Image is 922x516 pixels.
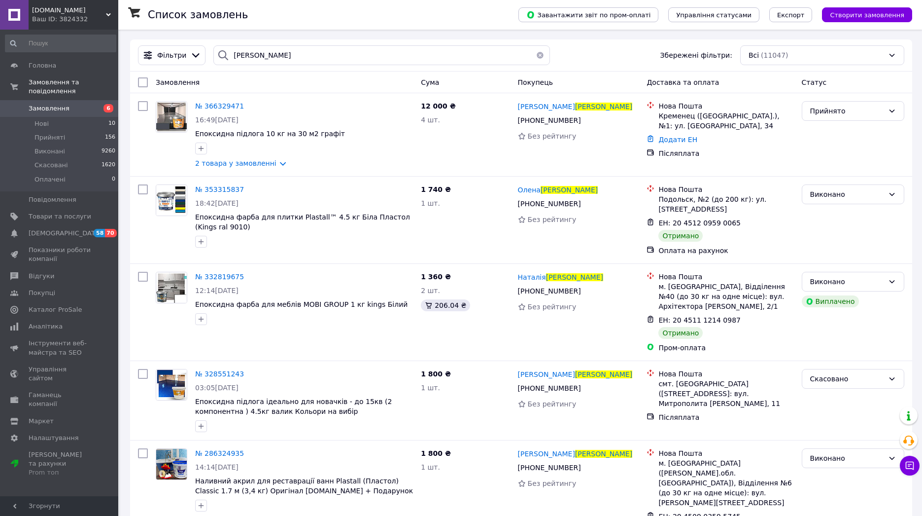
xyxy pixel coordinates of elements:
input: Пошук [5,35,116,52]
a: Створити замовлення [812,10,912,18]
div: Нова Пошта [658,369,793,379]
div: Виконано [810,189,884,200]
span: Інструменти веб-майстра та SEO [29,339,91,357]
a: Фото товару [156,369,187,401]
span: Оплачені [34,175,66,184]
span: Управління сайтом [29,365,91,383]
span: Покупець [518,78,553,86]
span: 0 [112,175,115,184]
div: Післяплата [658,412,793,422]
span: [PERSON_NAME] [575,370,632,378]
span: Збережені фільтри: [660,50,732,60]
div: Виконано [810,276,884,287]
span: [PERSON_NAME] [541,186,598,194]
span: [PERSON_NAME] [575,450,632,458]
span: № 328551243 [195,370,244,378]
span: Епоксидна підлога ідеально для новачків - до 15кв (2 компонентна ) 4.5кг валик Кольори на вибір [195,398,392,415]
div: [PHONE_NUMBER] [516,461,583,475]
span: 2 шт. [421,287,440,295]
span: Без рейтингу [528,479,577,487]
div: [PHONE_NUMBER] [516,113,583,127]
input: Пошук за номером замовлення, ПІБ покупця, номером телефону, Email, номером накладної [213,45,549,65]
a: Фото товару [156,184,187,216]
span: Без рейтингу [528,303,577,311]
div: Виплачено [802,295,859,307]
span: (11047) [761,51,788,59]
div: [PHONE_NUMBER] [516,284,583,298]
span: [PERSON_NAME] [518,370,575,378]
a: № 353315837 [195,185,244,193]
div: Прийнято [810,106,884,116]
span: 6 [103,104,113,112]
span: Без рейтингу [528,216,577,223]
span: Створити замовлення [830,11,904,19]
a: [PERSON_NAME][PERSON_NAME] [518,102,633,111]
div: м. [GEOGRAPHIC_DATA]([PERSON_NAME].обл.[GEOGRAPHIC_DATA]), Відділення №6 (до 30 кг на одне місце)... [658,458,793,508]
span: [PERSON_NAME] [575,103,632,111]
div: Оплата на рахунок [658,246,793,256]
span: ЕН: 20 4512 0959 0065 [658,219,741,227]
span: [DEMOGRAPHIC_DATA] [29,229,102,238]
a: Фото товару [156,448,187,480]
div: Нова Пошта [658,448,793,458]
span: № 332819675 [195,273,244,281]
div: Подольск, №2 (до 200 кг): ул. [STREET_ADDRESS] [658,194,793,214]
span: Управління статусами [676,11,751,19]
a: Епоксидна фарба для плитки Plastall™ 4.5 кг Біла Пластол (Kings ral 9010) [195,213,410,231]
a: [PERSON_NAME][PERSON_NAME] [518,449,633,459]
div: 206.04 ₴ [421,299,470,311]
div: Пром-оплата [658,343,793,353]
button: Управління статусами [668,7,759,22]
span: 58 [94,229,105,237]
span: 1 шт. [421,199,440,207]
span: Виконані [34,147,65,156]
span: Показники роботи компанії [29,246,91,263]
div: смт. [GEOGRAPHIC_DATA] ([STREET_ADDRESS]: вул. Митрополита [PERSON_NAME], 11 [658,379,793,408]
span: 10 [108,119,115,128]
span: 03:05[DATE] [195,384,239,392]
span: Без рейтингу [528,132,577,140]
span: Доставка та оплата [647,78,719,86]
div: Отримано [658,230,703,242]
a: Наливний акрил для реставрації ванн Plastall (Пластол) Classic 1.7 м (3,4 кг) Оригінал [DOMAIN_NA... [195,477,413,495]
img: Фото товару [156,272,187,303]
a: Епоксидна підлога 10 кг на 30 м2 графіт [195,130,345,138]
div: м. [GEOGRAPHIC_DATA], Відділення №40 (до 30 кг на одне місце): вул. Архітектора [PERSON_NAME], 2/1 [658,282,793,311]
span: Замовлення [29,104,69,113]
img: Фото товару [156,185,187,216]
span: Без рейтингу [528,400,577,408]
a: № 286324935 [195,449,244,457]
span: Олена [518,186,541,194]
div: Ваш ID: 3824332 [32,15,118,24]
span: Гаманець компанії [29,391,91,408]
span: Експорт [777,11,805,19]
span: Всі [749,50,759,60]
div: Виконано [810,453,884,464]
span: Замовлення [156,78,200,86]
a: Фото товару [156,101,187,133]
button: Чат з покупцем [900,456,920,476]
span: Налаштування [29,434,79,442]
div: [PHONE_NUMBER] [516,197,583,211]
div: Післяплата [658,148,793,158]
span: Cума [421,78,439,86]
h1: Список замовлень [148,9,248,21]
a: № 366329471 [195,102,244,110]
div: Prom топ [29,468,91,477]
span: Товари та послуги [29,212,91,221]
span: 16:49[DATE] [195,116,239,124]
div: [PHONE_NUMBER] [516,381,583,395]
span: Відгуки [29,272,54,281]
span: Завантажити звіт по пром-оплаті [526,10,650,19]
a: Олена[PERSON_NAME] [518,185,598,195]
span: Прийняті [34,133,65,142]
span: 4 шт. [421,116,440,124]
span: 12:14[DATE] [195,287,239,295]
img: Фото товару [156,102,187,132]
div: Нова Пошта [658,101,793,111]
